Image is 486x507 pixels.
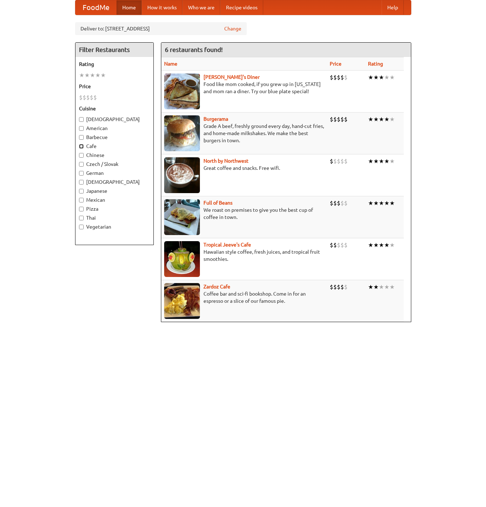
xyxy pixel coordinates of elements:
[337,115,340,123] li: $
[79,135,84,140] input: Barbecue
[164,123,324,144] p: Grade A beef, freshly ground every day, hand-cut fries, and home-made milkshakes. We make the bes...
[164,61,177,67] a: Name
[79,216,84,220] input: Thai
[337,283,340,291] li: $
[344,73,348,81] li: $
[337,157,340,165] li: $
[389,241,395,249] li: ★
[379,157,384,165] li: ★
[389,157,395,165] li: ★
[340,115,344,123] li: $
[384,199,389,207] li: ★
[340,73,344,81] li: $
[368,61,383,67] a: Rating
[79,162,84,167] input: Czech / Slovak
[79,71,84,79] li: ★
[384,157,389,165] li: ★
[384,115,389,123] li: ★
[330,157,333,165] li: $
[373,283,379,291] li: ★
[203,200,232,206] a: Full of Beans
[389,115,395,123] li: ★
[344,199,348,207] li: $
[340,241,344,249] li: $
[79,144,84,149] input: Cafe
[165,46,223,53] ng-pluralize: 6 restaurants found!
[337,73,340,81] li: $
[79,171,84,176] input: German
[79,105,150,112] h5: Cuisine
[203,284,230,290] a: Zardoz Cafe
[79,125,150,132] label: American
[164,157,200,193] img: north.jpg
[379,115,384,123] li: ★
[84,71,90,79] li: ★
[330,283,333,291] li: $
[368,115,373,123] li: ★
[75,0,117,15] a: FoodMe
[384,73,389,81] li: ★
[90,94,93,101] li: $
[384,241,389,249] li: ★
[164,290,324,305] p: Coffee bar and sci-fi bookshop. Come in for an espresso or a slice of our famous pie.
[203,158,249,164] a: North by Northwest
[79,214,150,221] label: Thai
[79,152,150,159] label: Chinese
[164,164,324,172] p: Great coffee and snacks. Free wifi.
[79,196,150,204] label: Mexican
[79,169,150,177] label: German
[384,283,389,291] li: ★
[337,199,340,207] li: $
[79,143,150,150] label: Cafe
[368,157,373,165] li: ★
[333,157,337,165] li: $
[79,126,84,131] input: American
[90,71,95,79] li: ★
[389,199,395,207] li: ★
[203,242,251,248] a: Tropical Jeeve's Cafe
[373,199,379,207] li: ★
[117,0,142,15] a: Home
[182,0,220,15] a: Who we are
[79,178,150,186] label: [DEMOGRAPHIC_DATA]
[389,283,395,291] li: ★
[100,71,106,79] li: ★
[79,180,84,185] input: [DEMOGRAPHIC_DATA]
[164,248,324,263] p: Hawaiian style coffee, fresh juices, and tropical fruit smoothies.
[95,71,100,79] li: ★
[79,225,84,229] input: Vegetarian
[340,199,344,207] li: $
[344,283,348,291] li: $
[142,0,182,15] a: How it works
[79,189,84,193] input: Japanese
[164,206,324,221] p: We roast on premises to give you the best cup of coffee in town.
[79,223,150,230] label: Vegetarian
[203,116,228,122] a: Burgerama
[79,61,150,68] h5: Rating
[164,81,324,95] p: Food like mom cooked, if you grew up in [US_STATE] and mom ran a diner. Try our blue plate special!
[344,115,348,123] li: $
[344,241,348,249] li: $
[220,0,263,15] a: Recipe videos
[379,241,384,249] li: ★
[373,241,379,249] li: ★
[75,43,153,57] h4: Filter Restaurants
[164,283,200,319] img: zardoz.jpg
[333,241,337,249] li: $
[79,187,150,195] label: Japanese
[333,73,337,81] li: $
[79,116,150,123] label: [DEMOGRAPHIC_DATA]
[373,115,379,123] li: ★
[79,207,84,211] input: Pizza
[203,74,260,80] a: [PERSON_NAME]'s Diner
[93,94,97,101] li: $
[79,161,150,168] label: Czech / Slovak
[379,283,384,291] li: ★
[330,61,342,67] a: Price
[75,22,247,35] div: Deliver to: [STREET_ADDRESS]
[330,115,333,123] li: $
[79,117,84,122] input: [DEMOGRAPHIC_DATA]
